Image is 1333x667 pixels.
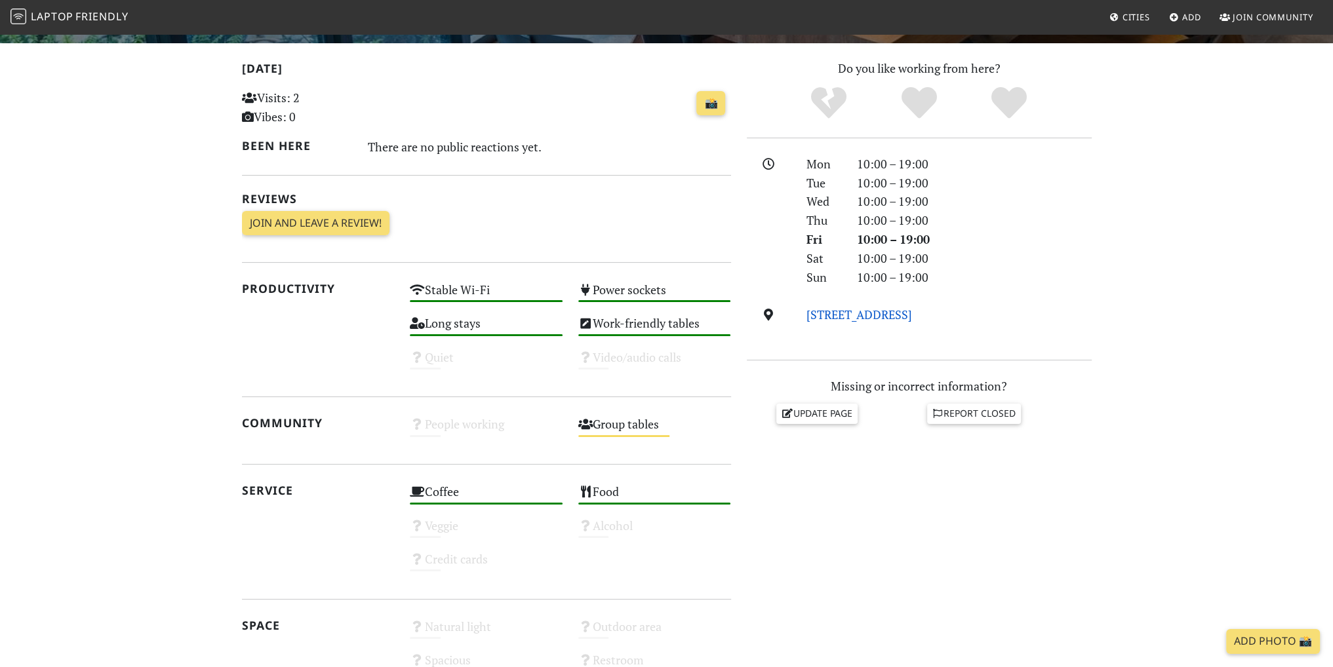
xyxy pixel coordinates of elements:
[242,139,353,153] h2: Been here
[242,416,395,430] h2: Community
[242,211,389,236] a: Join and leave a review!
[747,377,1092,396] p: Missing or incorrect information?
[1104,5,1155,29] a: Cities
[799,249,848,268] div: Sat
[242,484,395,497] h2: Service
[75,9,128,24] span: Friendly
[849,230,1100,249] div: 10:00 – 19:00
[1123,11,1150,23] span: Cities
[368,136,731,157] div: There are no public reactions yet.
[849,249,1100,268] div: 10:00 – 19:00
[570,481,739,514] div: Food
[799,230,848,249] div: Fri
[1226,629,1320,654] a: Add Photo 📸
[1214,5,1319,29] a: Join Community
[964,85,1054,121] div: Definitely!
[242,192,731,206] h2: Reviews
[1164,5,1206,29] a: Add
[402,481,570,514] div: Coffee
[402,279,570,313] div: Stable Wi-Fi
[849,155,1100,174] div: 10:00 – 19:00
[927,404,1022,423] a: Report closed
[402,347,570,380] div: Quiet
[1182,11,1201,23] span: Add
[402,313,570,346] div: Long stays
[849,192,1100,211] div: 10:00 – 19:00
[849,268,1100,287] div: 10:00 – 19:00
[10,9,26,24] img: LaptopFriendly
[402,548,570,582] div: Credit cards
[402,616,570,649] div: Natural light
[570,313,739,346] div: Work-friendly tables
[10,6,129,29] a: LaptopFriendly LaptopFriendly
[31,9,73,24] span: Laptop
[799,268,848,287] div: Sun
[242,88,395,126] p: Visits: 2 Vibes: 0
[402,515,570,548] div: Veggie
[242,619,395,632] h2: Space
[402,413,570,447] div: People working
[570,616,739,649] div: Outdoor area
[806,307,912,322] a: [STREET_ADDRESS]
[874,85,965,121] div: Yes
[784,85,874,121] div: No
[849,211,1100,230] div: 10:00 – 19:00
[799,174,848,193] div: Tue
[799,211,848,230] div: Thu
[570,279,739,313] div: Power sockets
[570,515,739,548] div: Alcohol
[1233,11,1313,23] span: Join Community
[570,413,739,447] div: Group tables
[799,155,848,174] div: Mon
[799,192,848,211] div: Wed
[242,282,395,295] h2: Productivity
[696,91,725,116] a: 📸
[776,404,858,423] a: Update page
[570,347,739,380] div: Video/audio calls
[849,174,1100,193] div: 10:00 – 19:00
[747,59,1092,78] p: Do you like working from here?
[242,62,731,81] h2: [DATE]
